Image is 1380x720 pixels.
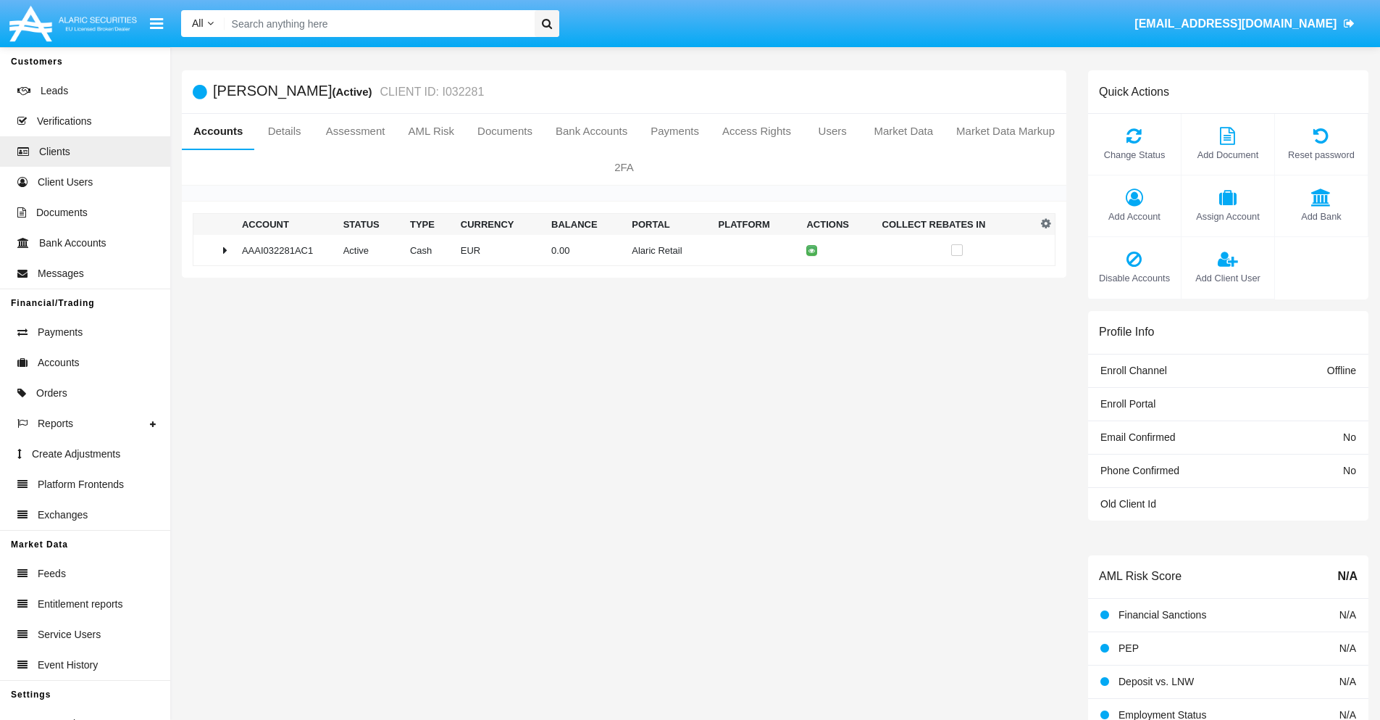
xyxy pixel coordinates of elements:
th: Currency [455,214,545,236]
span: Documents [36,205,88,220]
th: Status [338,214,404,236]
span: Enroll Portal [1100,398,1155,410]
a: Assessment [314,114,397,149]
span: Assign Account [1189,210,1267,223]
img: Logo image [7,2,139,45]
span: Offline [1327,365,1356,376]
span: Financial Sanctions [1118,609,1206,621]
span: N/A [1339,676,1356,687]
span: Payments [38,325,83,340]
th: Platform [713,214,801,236]
td: Active [338,235,404,266]
span: N/A [1337,568,1358,585]
span: Deposit vs. LNW [1118,676,1194,687]
span: Platform Frontends [38,477,124,492]
span: Reset password [1282,148,1360,162]
span: Messages [38,266,84,281]
span: Phone Confirmed [1100,465,1179,476]
a: Bank Accounts [544,114,639,149]
span: Leads [41,83,68,99]
a: Documents [466,114,544,149]
h6: Profile Info [1099,325,1154,339]
span: Bank Accounts [39,236,106,251]
span: Change Status [1095,148,1174,162]
a: AML Risk [396,114,466,149]
a: Users [803,114,862,149]
a: Market Data Markup [945,114,1066,149]
span: No [1343,431,1356,443]
input: Search [225,10,530,37]
span: Add Document [1189,148,1267,162]
a: All [181,16,225,31]
a: Market Data [862,114,945,149]
span: Reports [38,416,73,431]
span: [EMAIL_ADDRESS][DOMAIN_NAME] [1134,17,1337,30]
a: Payments [639,114,711,149]
a: 2FA [182,150,1066,185]
h6: Quick Actions [1099,85,1169,99]
h5: [PERSON_NAME] [213,83,484,100]
span: Add Client User [1189,271,1267,285]
td: Alaric Retail [626,235,712,266]
span: Orders [36,386,67,401]
span: Email Confirmed [1100,431,1175,443]
span: Enroll Channel [1100,365,1167,376]
td: Cash [404,235,455,266]
th: Account [236,214,338,236]
span: Feeds [38,566,66,582]
span: Add Account [1095,210,1174,223]
span: PEP [1118,642,1139,654]
th: Actions [800,214,876,236]
span: Create Adjustments [32,447,120,462]
span: N/A [1339,642,1356,654]
span: Service Users [38,627,101,642]
th: Type [404,214,455,236]
a: Accounts [182,114,254,149]
span: Old Client Id [1100,498,1156,510]
span: N/A [1339,609,1356,621]
a: [EMAIL_ADDRESS][DOMAIN_NAME] [1128,4,1362,44]
h6: AML Risk Score [1099,569,1182,583]
th: Balance [545,214,626,236]
span: Entitlement reports [38,597,123,612]
span: Disable Accounts [1095,271,1174,285]
span: All [192,17,204,29]
span: Accounts [38,355,80,371]
a: Access Rights [711,114,803,149]
td: EUR [455,235,545,266]
td: 0.00 [545,235,626,266]
th: Portal [626,214,712,236]
td: AAAI032281AC1 [236,235,338,266]
small: CLIENT ID: I032281 [377,86,485,98]
span: Clients [39,144,70,160]
span: Verifications [37,114,91,129]
span: Exchanges [38,508,88,523]
a: Details [254,114,314,149]
span: Client Users [38,175,93,190]
span: Event History [38,658,98,673]
div: (Active) [332,83,376,100]
th: Collect Rebates In [877,214,1037,236]
span: Add Bank [1282,210,1360,223]
span: No [1343,465,1356,476]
